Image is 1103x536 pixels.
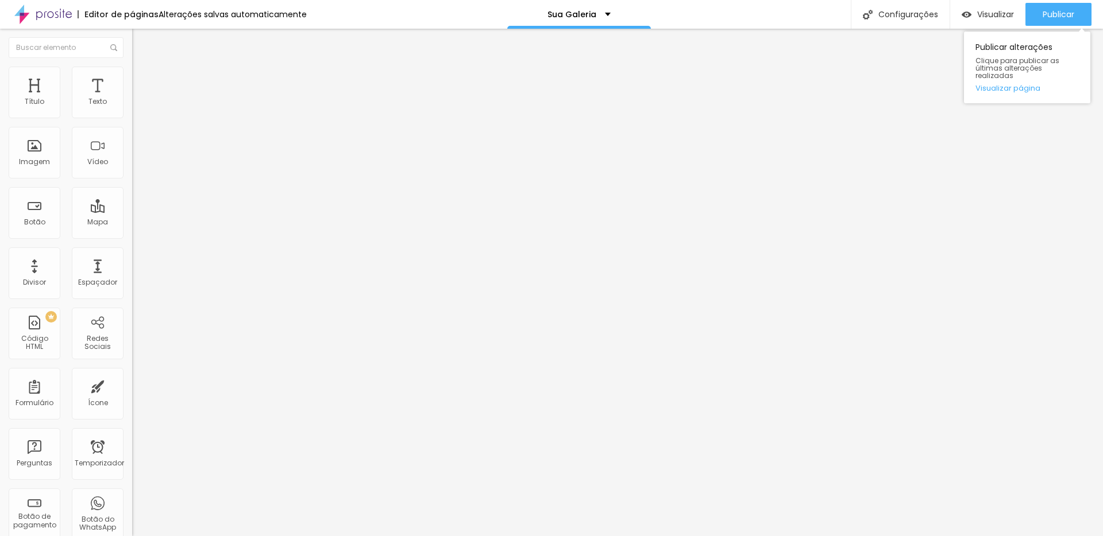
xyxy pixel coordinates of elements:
font: Código HTML [21,333,48,351]
font: Imagem [19,157,50,166]
font: Ícone [88,398,108,407]
font: Vídeo [87,157,108,166]
font: Perguntas [17,458,52,468]
font: Temporizador [75,458,124,468]
font: Editor de páginas [84,9,159,20]
font: Redes Sociais [84,333,111,351]
font: Configurações [878,9,938,20]
font: Alterações salvas automaticamente [159,9,307,20]
font: Publicar [1043,9,1074,20]
font: Botão [24,217,45,227]
font: Sua Galeria [547,9,596,20]
font: Clique para publicar as últimas alterações realizadas [975,56,1059,80]
font: Visualizar página [975,83,1040,94]
button: Visualizar [950,3,1025,26]
font: Espaçador [78,277,117,287]
img: view-1.svg [962,10,971,20]
input: Buscar elemento [9,37,124,58]
font: Título [25,96,44,106]
img: Ícone [110,44,117,51]
font: Divisor [23,277,46,287]
a: Visualizar página [975,84,1079,92]
font: Texto [88,96,107,106]
font: Botão do WhatsApp [79,514,116,532]
font: Publicar alterações [975,41,1052,53]
font: Visualizar [977,9,1014,20]
font: Mapa [87,217,108,227]
button: Publicar [1025,3,1092,26]
img: Ícone [863,10,873,20]
font: Formulário [16,398,53,407]
font: Botão de pagamento [13,511,56,529]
